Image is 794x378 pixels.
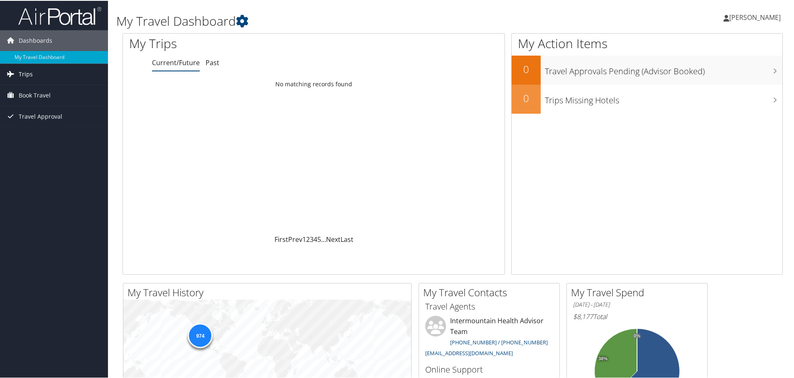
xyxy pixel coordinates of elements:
[450,338,548,345] a: [PHONE_NUMBER] / [PHONE_NUMBER]
[288,234,302,243] a: Prev
[317,234,321,243] a: 5
[321,234,326,243] span: …
[634,333,640,338] tspan: 0%
[341,234,353,243] a: Last
[598,356,608,361] tspan: 38%
[326,234,341,243] a: Next
[423,285,559,299] h2: My Travel Contacts
[421,315,557,359] li: Intermountain Health Advisor Team
[19,29,52,50] span: Dashboards
[729,12,781,21] span: [PERSON_NAME]
[512,84,782,113] a: 0Trips Missing Hotels
[306,234,310,243] a: 2
[573,311,593,320] span: $8,177
[573,300,701,308] h6: [DATE] - [DATE]
[116,12,565,29] h1: My Travel Dashboard
[573,311,701,320] h6: Total
[571,285,707,299] h2: My Travel Spend
[123,76,505,91] td: No matching records found
[310,234,314,243] a: 3
[188,322,213,347] div: 974
[723,4,789,29] a: [PERSON_NAME]
[19,105,62,126] span: Travel Approval
[545,61,782,76] h3: Travel Approvals Pending (Advisor Booked)
[19,84,51,105] span: Book Travel
[512,55,782,84] a: 0Travel Approvals Pending (Advisor Booked)
[274,234,288,243] a: First
[545,90,782,105] h3: Trips Missing Hotels
[425,300,553,312] h3: Travel Agents
[314,234,317,243] a: 4
[425,349,513,356] a: [EMAIL_ADDRESS][DOMAIN_NAME]
[129,34,339,51] h1: My Trips
[152,57,200,66] a: Current/Future
[425,363,553,375] h3: Online Support
[512,61,541,76] h2: 0
[206,57,219,66] a: Past
[127,285,411,299] h2: My Travel History
[18,5,101,25] img: airportal-logo.png
[512,34,782,51] h1: My Action Items
[19,63,33,84] span: Trips
[512,90,541,105] h2: 0
[302,234,306,243] a: 1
